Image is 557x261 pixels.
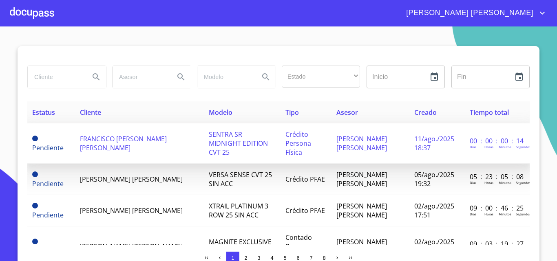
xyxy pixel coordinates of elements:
[499,145,511,149] p: Minutos
[309,255,312,261] span: 7
[209,202,268,219] span: XTRAIL PLATINUM 3 ROW 25 SIN ACC
[414,202,454,219] span: 02/ago./2025 17:51
[516,180,531,185] p: Segundos
[80,206,183,215] span: [PERSON_NAME] [PERSON_NAME]
[400,7,537,20] span: [PERSON_NAME] [PERSON_NAME]
[171,67,191,87] button: Search
[285,206,325,215] span: Crédito PFAE
[470,180,476,185] p: Dias
[470,136,525,145] p: 00 : 00 : 00 : 14
[499,212,511,216] p: Minutos
[283,255,286,261] span: 5
[282,66,360,88] div: ​
[285,108,299,117] span: Tipo
[470,108,509,117] span: Tiempo total
[296,255,299,261] span: 6
[209,108,232,117] span: Modelo
[32,203,38,208] span: Pendiente
[32,143,64,152] span: Pendiente
[336,134,387,152] span: [PERSON_NAME] [PERSON_NAME]
[28,66,83,88] input: search
[209,237,272,255] span: MAGNITE EXCLUSIVE 1 0 LTS CVT 25
[113,66,168,88] input: search
[32,211,64,219] span: Pendiente
[231,255,234,261] span: 1
[484,180,493,185] p: Horas
[470,145,476,149] p: Dias
[400,7,547,20] button: account of current user
[80,134,167,152] span: FRANCISCO [PERSON_NAME] [PERSON_NAME]
[414,108,437,117] span: Creado
[414,170,454,188] span: 05/ago./2025 19:32
[32,108,55,117] span: Estatus
[336,108,358,117] span: Asesor
[414,134,454,152] span: 11/ago./2025 18:37
[516,212,531,216] p: Segundos
[244,255,247,261] span: 2
[516,145,531,149] p: Segundos
[285,233,312,260] span: Contado Persona Física
[414,237,454,255] span: 02/ago./2025 15:18
[80,175,183,184] span: [PERSON_NAME] [PERSON_NAME]
[257,255,260,261] span: 3
[32,239,38,244] span: Pendiente
[209,170,272,188] span: VERSA SENSE CVT 25 SIN ACC
[80,108,101,117] span: Cliente
[470,212,476,216] p: Dias
[336,202,387,219] span: [PERSON_NAME] [PERSON_NAME]
[285,130,311,157] span: Crédito Persona Física
[470,239,525,248] p: 09 : 03 : 19 : 27
[86,67,106,87] button: Search
[336,237,387,255] span: [PERSON_NAME] [PERSON_NAME]
[499,180,511,185] p: Minutos
[32,171,38,177] span: Pendiente
[470,204,525,213] p: 09 : 00 : 46 : 25
[209,130,268,157] span: SENTRA SR MIDNIGHT EDITION CVT 25
[32,179,64,188] span: Pendiente
[256,67,276,87] button: Search
[470,172,525,181] p: 05 : 23 : 05 : 08
[336,170,387,188] span: [PERSON_NAME] [PERSON_NAME]
[323,255,325,261] span: 8
[270,255,273,261] span: 4
[285,175,325,184] span: Crédito PFAE
[484,145,493,149] p: Horas
[32,136,38,141] span: Pendiente
[197,66,253,88] input: search
[484,212,493,216] p: Horas
[80,242,183,251] span: [PERSON_NAME] [PERSON_NAME]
